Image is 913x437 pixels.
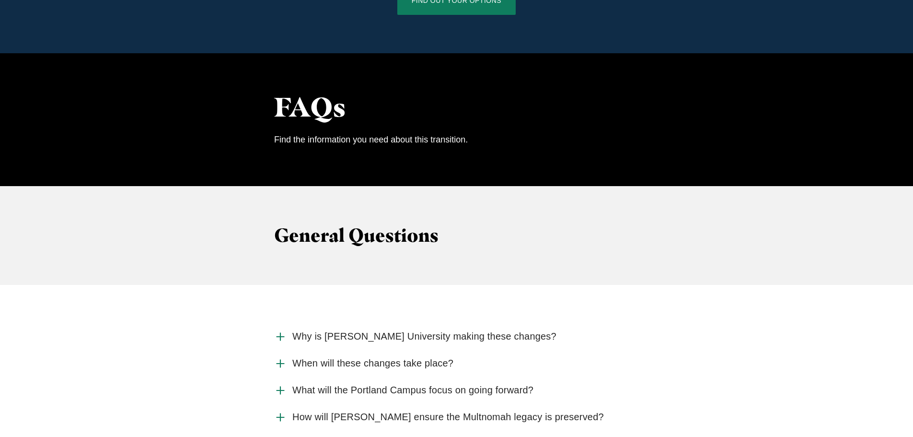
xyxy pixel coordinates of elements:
[292,331,556,343] span: Why is [PERSON_NAME] University making these changes?
[274,224,639,247] h3: General Questions
[274,92,639,122] h2: FAQs
[292,384,533,396] span: What will the Portland Campus focus on going forward?
[274,132,639,147] p: Find the information you need about this transition.
[292,411,604,423] span: How will [PERSON_NAME] ensure the Multnomah legacy is preserved?
[292,357,453,369] span: When will these changes take place?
